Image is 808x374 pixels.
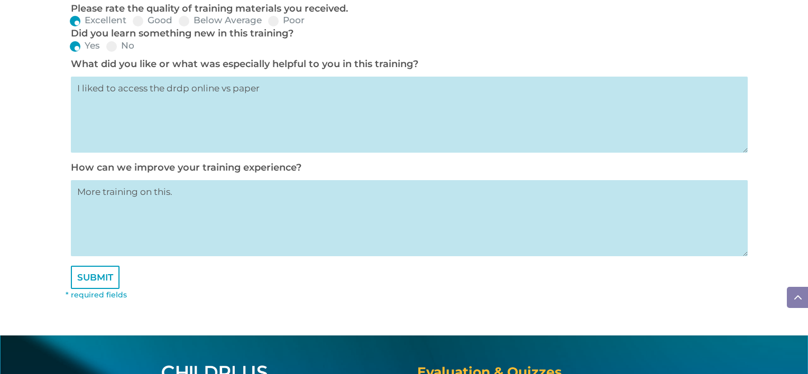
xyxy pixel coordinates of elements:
[71,58,418,70] label: What did you like or what was especially helpful to you in this training?
[133,16,172,25] label: Good
[179,16,262,25] label: Below Average
[71,266,120,289] input: SUBMIT
[71,162,301,173] label: How can we improve your training experience?
[71,3,742,15] p: Please rate the quality of training materials you received.
[71,27,742,40] p: Did you learn something new in this training?
[106,41,134,50] label: No
[70,16,126,25] label: Excellent
[66,290,127,300] font: * required fields
[70,41,100,50] label: Yes
[268,16,305,25] label: Poor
